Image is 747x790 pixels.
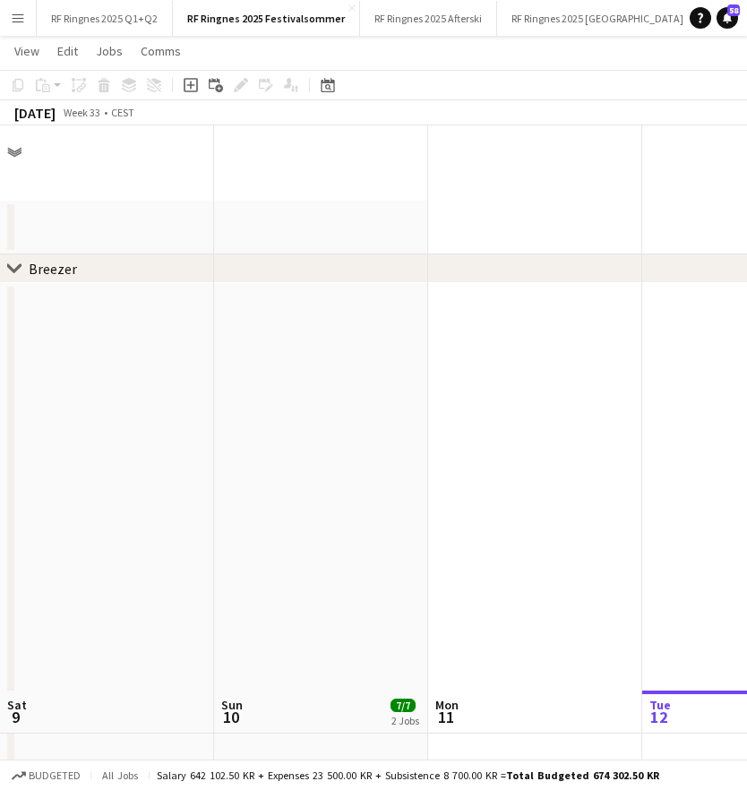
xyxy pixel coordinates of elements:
button: RF Ringnes 2025 Festivalsommer [173,1,360,36]
div: CEST [111,106,134,119]
span: Jobs [96,43,123,59]
span: 11 [433,707,459,727]
span: 7/7 [391,699,416,712]
span: All jobs [99,769,142,782]
span: Total Budgeted 674 302.50 KR [506,769,659,782]
span: Comms [141,43,181,59]
div: [DATE] [14,104,56,122]
span: Sun [221,697,243,713]
span: Budgeted [29,769,81,782]
span: Mon [435,697,459,713]
button: RF Ringnes 2025 Q1+Q2 [37,1,173,36]
a: Comms [133,39,188,63]
button: RF Ringnes 2025 Afterski [360,1,497,36]
a: Edit [50,39,85,63]
a: Jobs [89,39,130,63]
button: Budgeted [9,766,83,786]
span: 12 [647,707,671,727]
a: View [7,39,47,63]
span: Week 33 [59,106,104,119]
span: 10 [219,707,243,727]
div: Breezer [29,260,77,278]
span: 58 [727,4,740,16]
span: Tue [649,697,671,713]
span: View [14,43,39,59]
span: Sat [7,697,27,713]
div: 2 Jobs [391,714,419,727]
a: 58 [717,7,738,29]
div: Salary 642 102.50 KR + Expenses 23 500.00 KR + Subsistence 8 700.00 KR = [157,769,659,782]
span: Edit [57,43,78,59]
button: RF Ringnes 2025 [GEOGRAPHIC_DATA] on-tour [497,1,734,36]
span: 9 [4,707,27,727]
